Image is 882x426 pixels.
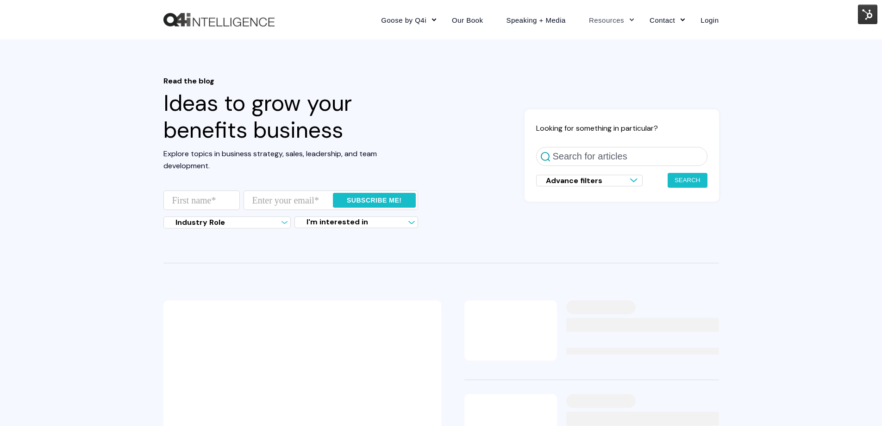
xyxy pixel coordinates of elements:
h1: Ideas to grow your benefits business [163,76,418,143]
input: Subscribe me! [333,193,416,208]
input: First name* [163,191,240,210]
img: Q4intelligence, LLC logo [163,13,275,27]
h2: Looking for something in particular? [536,123,707,133]
span: Read the blog [163,76,418,85]
input: Enter your email* [244,191,418,210]
span: I'm interested in [307,217,368,227]
span: Explore topics in business strategy, sales, leadership, and team development. [163,149,377,171]
button: Search [668,173,707,188]
input: Search for articles [536,147,707,166]
img: HubSpot Tools Menu Toggle [858,5,877,24]
span: Advance filters [546,176,602,185]
a: Back to Home [163,13,275,27]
